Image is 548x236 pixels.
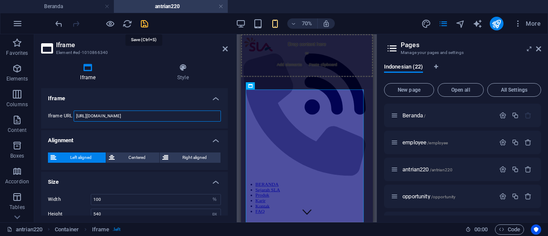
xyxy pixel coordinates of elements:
[495,224,524,235] button: Code
[465,224,488,235] h6: Session time
[499,224,520,235] span: Code
[499,193,506,200] div: Settings
[474,224,488,235] span: 00 00
[48,152,106,163] button: Left aligned
[41,88,228,104] h4: Iframe
[384,62,423,74] span: Indonesian (22)
[48,114,74,118] label: Iframe URL
[473,18,483,29] button: text_generator
[499,166,506,173] div: Settings
[510,17,544,30] button: More
[6,101,28,108] p: Columns
[48,212,91,216] label: Height
[117,152,157,163] span: Centered
[6,75,28,82] p: Elements
[512,193,519,200] div: Duplicate
[431,194,456,199] span: /opportunity
[9,204,25,211] p: Tables
[48,197,91,202] label: Width
[400,113,495,118] div: Beranda/
[402,166,453,173] span: Click to open page
[480,226,482,233] span: :
[487,83,541,97] button: All Settings
[8,127,27,134] p: Content
[7,224,42,235] a: Click to cancel selection. Double-click to open Pages
[531,224,541,235] button: Usercentrics
[41,172,228,187] h4: Size
[512,112,519,119] div: Duplicate
[524,139,532,146] div: Remove
[56,41,228,49] h2: Iframe
[300,18,314,29] h6: 70%
[160,152,220,163] button: Right aligned
[438,18,449,29] button: pages
[56,49,211,57] h3: Element #ed-1010866340
[524,193,532,200] div: Remove
[424,114,426,118] span: /
[430,167,453,172] span: /antrian220
[512,166,519,173] div: Duplicate
[499,139,506,146] div: Settings
[438,19,448,29] i: Pages (Ctrl+Alt+S)
[122,19,132,29] i: Reload page
[456,18,466,29] button: navigator
[114,2,228,11] h4: antrian220
[401,49,524,57] h3: Manage your pages and settings
[514,19,541,28] span: More
[402,193,456,200] span: Click to open page
[287,18,318,29] button: 70%
[10,152,24,159] p: Boxes
[139,18,149,29] button: save
[402,139,448,146] span: Click to open page
[427,140,448,145] span: /employee
[41,63,138,81] h4: Iframe
[138,63,228,81] h4: Style
[499,112,506,119] div: Settings
[491,87,537,93] span: All Settings
[490,17,503,30] button: publish
[54,19,64,29] i: Undo: Change iframe (Ctrl+Z)
[94,37,141,49] span: Paste clipboard
[400,167,495,172] div: antrian220/antrian220
[456,19,465,29] i: Navigator
[438,83,484,97] button: Open all
[402,112,426,119] span: Click to open page
[6,50,28,57] p: Favorites
[92,224,109,235] span: Click to select. Double-click to edit
[384,83,434,97] button: New page
[524,112,532,119] div: The startpage cannot be deleted
[106,152,160,163] button: Centered
[441,87,480,93] span: Open all
[400,140,495,145] div: employee/employee
[171,152,218,163] span: Right aligned
[59,152,103,163] span: Left aligned
[55,224,79,235] span: Click to select. Double-click to edit
[401,41,541,49] h2: Pages
[400,194,495,199] div: opportunity/opportunity
[388,87,430,93] span: New page
[122,18,132,29] button: reload
[384,63,541,80] div: Language Tabs
[421,19,431,29] i: Design (Ctrl+Alt+Y)
[524,166,532,173] div: Remove
[55,224,120,235] nav: breadcrumb
[54,18,64,29] button: undo
[113,224,120,235] span: . left
[421,18,432,29] button: design
[41,130,228,146] h4: Alignment
[48,37,90,49] span: Add elements
[5,178,29,185] p: Accordion
[473,19,482,29] i: AI Writer
[491,19,501,29] i: Publish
